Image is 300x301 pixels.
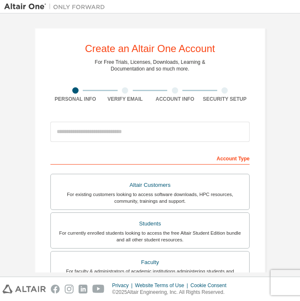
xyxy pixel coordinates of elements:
[4,3,109,11] img: Altair One
[56,218,244,230] div: Students
[190,282,231,289] div: Cookie Consent
[56,179,244,191] div: Altair Customers
[56,191,244,204] div: For existing customers looking to access software downloads, HPC resources, community, trainings ...
[92,285,105,293] img: youtube.svg
[95,59,205,72] div: For Free Trials, Licenses, Downloads, Learning & Documentation and so much more.
[150,96,200,102] div: Account Info
[50,151,250,165] div: Account Type
[56,257,244,268] div: Faculty
[100,96,150,102] div: Verify Email
[200,96,250,102] div: Security Setup
[56,230,244,243] div: For currently enrolled students looking to access the free Altair Student Edition bundle and all ...
[56,268,244,281] div: For faculty & administrators of academic institutions administering students and accessing softwa...
[85,44,215,54] div: Create an Altair One Account
[51,285,60,293] img: facebook.svg
[112,282,135,289] div: Privacy
[112,289,232,296] p: © 2025 Altair Engineering, Inc. All Rights Reserved.
[79,285,87,293] img: linkedin.svg
[3,285,46,293] img: altair_logo.svg
[65,285,74,293] img: instagram.svg
[50,96,100,102] div: Personal Info
[135,282,190,289] div: Website Terms of Use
